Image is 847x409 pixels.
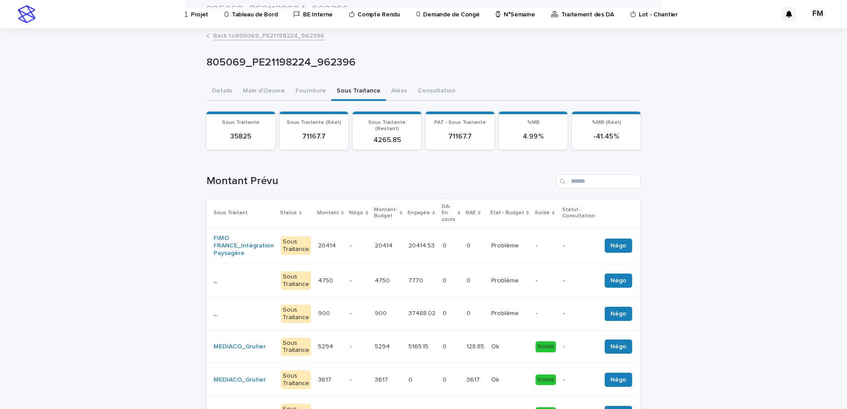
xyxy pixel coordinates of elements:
button: Négo [605,307,632,321]
p: - [563,242,594,250]
p: 3617 [318,374,333,384]
p: DA-En cours [442,202,455,224]
tr: _ Sous Traitance900900 -900900 37488.0237488.02 00 00 ProblèmeProblème --Négo [206,297,646,330]
button: Négo [605,340,632,354]
p: 37488.02 [408,308,437,317]
div: Sous Traitance [281,370,311,389]
button: Aléas [386,82,412,101]
a: FIMO FRANCE_Intégration Paysagère [214,235,274,257]
p: - [536,310,556,317]
p: 5294 [318,341,335,351]
img: stacker-logo-s-only.png [18,5,35,23]
p: Problème [491,240,521,250]
p: 4750 [318,275,335,285]
p: Engagée [408,208,430,218]
p: Sous Traitant [214,208,248,218]
p: Montant-Budget [374,205,397,221]
p: Problème [491,308,521,317]
a: MEDIACO_Grutier [214,376,266,384]
p: Problème [491,275,521,285]
p: - [350,242,367,250]
p: 3617 [466,374,482,384]
p: Solde [535,208,550,218]
p: - [350,376,367,384]
p: Négo [349,208,363,218]
button: Main d'Oeuvre [237,82,290,101]
button: Consultation [412,82,461,101]
button: Fourniture [290,82,331,101]
p: Statut - Consultation [562,205,595,221]
p: - [563,376,594,384]
p: - [563,310,594,317]
span: Négo [610,342,626,351]
div: FM [811,7,825,21]
p: - [563,343,594,351]
p: 5165.15 [408,341,430,351]
p: - [563,277,594,285]
button: Details [206,82,237,101]
p: RAE [466,208,476,218]
a: Back to805069_PE21198224_962396 [213,30,324,40]
tr: MEDIACO_Grutier Sous Traitance36173617 -36173617 00 00 36173617 OkOk Soldé-Négo [206,363,646,397]
span: Négo [610,309,626,318]
p: 7770 [408,275,425,285]
span: Sous Traitante (Réel) [287,120,341,125]
p: 0 [408,374,414,384]
p: 900 [375,308,389,317]
p: Montant [317,208,339,218]
button: Négo [605,373,632,387]
span: %MB [527,120,540,125]
p: 128.85 [466,341,486,351]
span: Négo [610,276,626,285]
tr: _ Sous Traitance47504750 -47504750 77707770 00 00 ProblèmeProblème --Négo [206,264,646,297]
div: Sous Traitance [281,305,311,323]
span: Sous Traitante (Restant) [368,120,406,131]
p: - [536,277,556,285]
p: - [350,310,367,317]
p: 20414 [375,240,394,250]
span: Négo [610,241,626,250]
p: 4265.85 [358,136,416,144]
p: 0 [466,240,472,250]
div: Sous Traitance [281,271,311,290]
p: Ok [491,374,501,384]
p: - [536,242,556,250]
button: Sous Traitance [331,82,386,101]
p: 4750 [375,275,392,285]
p: 0 [443,275,448,285]
div: Soldé [536,341,556,352]
p: 0 [443,341,448,351]
span: Négo [610,375,626,384]
span: PAT - Sous Traitante [434,120,486,125]
a: _ [214,310,217,317]
p: 20414.53 [408,240,436,250]
tr: MEDIACO_Grutier Sous Traitance52945294 -52945294 5165.155165.15 00 128.85128.85 OkOk Soldé-Négo [206,330,646,363]
span: %MB (Réel) [592,120,621,125]
p: 4.99 % [504,132,562,141]
div: Sous Traitance [281,236,311,255]
a: _ [214,277,217,285]
a: MEDIACO_Grutier [214,343,266,351]
div: Sous Traitance [281,338,311,356]
p: 20414 [318,240,338,250]
button: Négo [605,274,632,288]
h1: Montant Prévu [206,175,553,188]
input: Search [556,174,641,189]
p: Status [280,208,297,218]
p: - [350,277,367,285]
p: 805069_PE21198224_962396 [206,56,637,69]
p: Ok [491,341,501,351]
span: Sous Traitante [222,120,260,125]
p: 5294 [375,341,392,351]
p: Etat - Budget [490,208,524,218]
p: -41.45 % [577,132,635,141]
p: 35825 [212,132,270,141]
p: 0 [466,275,472,285]
tr: FIMO FRANCE_Intégration Paysagère Sous Traitance2041420414 -2041420414 20414.5320414.53 00 00 Pro... [206,227,646,264]
p: 0 [466,308,472,317]
div: Soldé [536,374,556,386]
p: 0 [443,240,448,250]
button: Négo [605,239,632,253]
p: 0 [443,308,448,317]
